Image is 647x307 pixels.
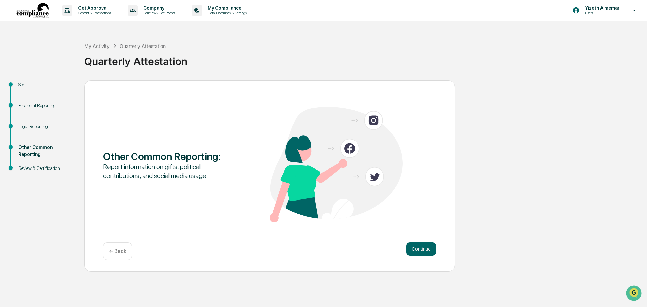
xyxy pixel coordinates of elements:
[7,14,123,25] p: How can we help?
[120,43,166,49] div: Quarterly Attestation
[7,98,12,104] div: 🔎
[16,3,49,18] img: logo
[72,5,114,11] p: Get Approval
[13,98,42,104] span: Data Lookup
[56,85,84,92] span: Attestations
[72,11,114,16] p: Content & Transactions
[18,102,73,109] div: Financial Reporting
[84,50,644,67] div: Quarterly Attestation
[48,114,82,119] a: Powered byPylon
[202,11,250,16] p: Data, Deadlines & Settings
[7,52,19,64] img: 1746055101610-c473b297-6a78-478c-a979-82029cc54cd1
[109,248,126,254] p: ← Back
[103,162,236,180] div: Report information on gifts, political contributions, and social media usage.
[625,285,644,303] iframe: Open customer support
[18,81,73,88] div: Start
[49,86,54,91] div: 🗄️
[580,5,623,11] p: Yizeth Almemar
[4,95,45,107] a: 🔎Data Lookup
[7,86,12,91] div: 🖐️
[270,107,403,222] img: Other Common Reporting
[84,43,110,49] div: My Activity
[67,114,82,119] span: Pylon
[406,242,436,256] button: Continue
[138,5,178,11] p: Company
[23,52,111,58] div: Start new chat
[18,144,73,158] div: Other Common Reporting
[13,85,43,92] span: Preclearance
[103,150,236,162] div: Other Common Reporting :
[138,11,178,16] p: Policies & Documents
[115,54,123,62] button: Start new chat
[46,82,86,94] a: 🗄️Attestations
[4,82,46,94] a: 🖐️Preclearance
[580,11,623,16] p: Users
[18,123,73,130] div: Legal Reporting
[23,58,85,64] div: We're available if you need us!
[18,165,73,172] div: Review & Certification
[202,5,250,11] p: My Compliance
